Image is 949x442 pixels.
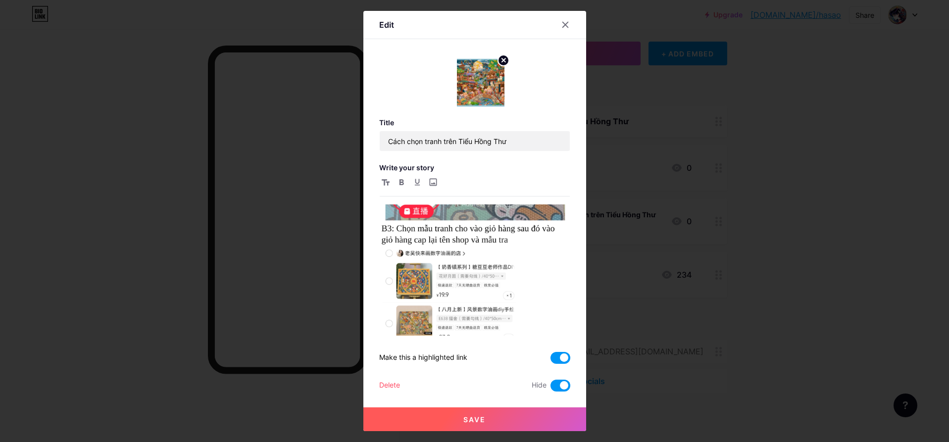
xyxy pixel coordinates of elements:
span: Save [463,415,486,424]
div: Make this a highlighted link [379,352,467,364]
h3: Title [379,118,570,127]
button: Save [363,407,586,431]
div: Delete [379,380,400,392]
span: Hide [532,380,547,392]
img: link_thumbnail [457,59,504,106]
h3: Write your story [379,163,570,172]
input: Title [380,131,570,151]
div: Edit [379,19,394,31]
